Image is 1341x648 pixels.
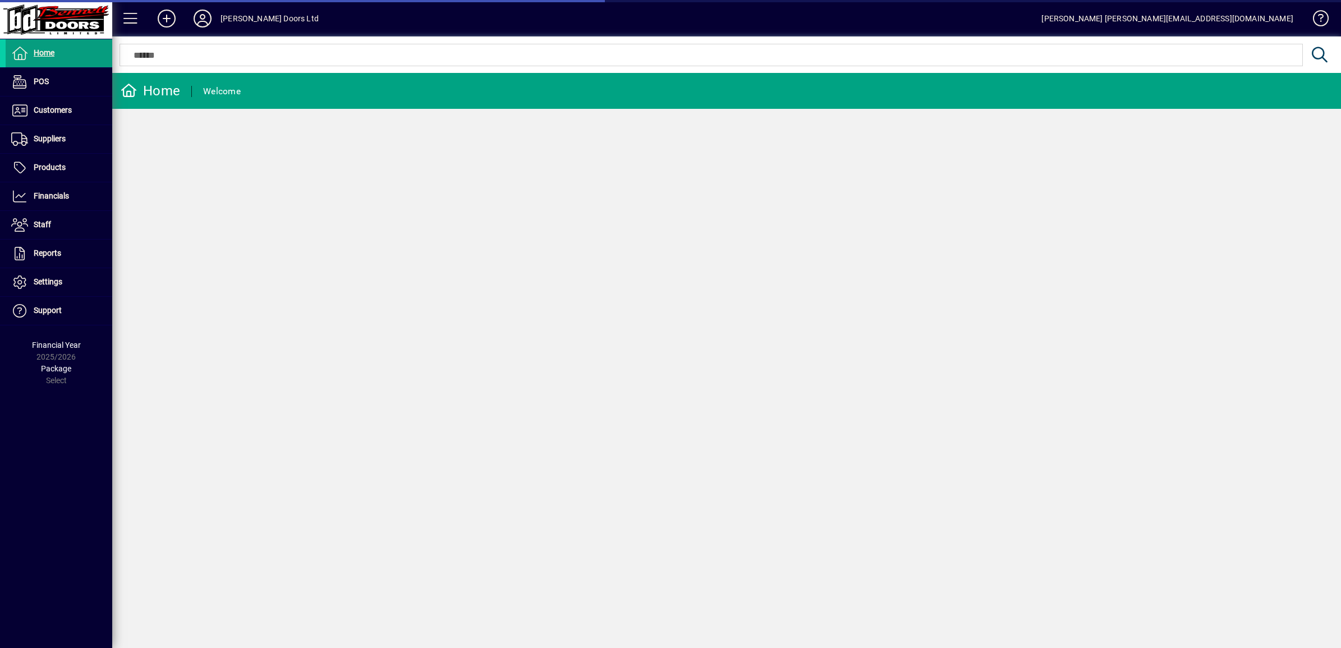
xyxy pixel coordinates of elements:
[34,277,62,286] span: Settings
[6,297,112,325] a: Support
[34,191,69,200] span: Financials
[6,182,112,210] a: Financials
[1041,10,1293,27] div: [PERSON_NAME] [PERSON_NAME][EMAIL_ADDRESS][DOMAIN_NAME]
[6,240,112,268] a: Reports
[41,364,71,373] span: Package
[185,8,221,29] button: Profile
[34,105,72,114] span: Customers
[6,268,112,296] a: Settings
[149,8,185,29] button: Add
[34,134,66,143] span: Suppliers
[6,68,112,96] a: POS
[6,96,112,125] a: Customers
[34,249,61,258] span: Reports
[1305,2,1327,39] a: Knowledge Base
[34,220,51,229] span: Staff
[34,48,54,57] span: Home
[221,10,319,27] div: [PERSON_NAME] Doors Ltd
[34,306,62,315] span: Support
[6,154,112,182] a: Products
[32,341,81,350] span: Financial Year
[34,77,49,86] span: POS
[6,211,112,239] a: Staff
[34,163,66,172] span: Products
[121,82,180,100] div: Home
[6,125,112,153] a: Suppliers
[203,82,241,100] div: Welcome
